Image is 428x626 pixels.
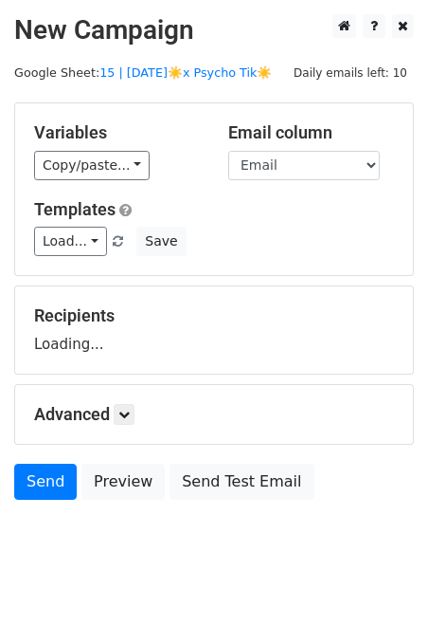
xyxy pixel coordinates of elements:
[14,14,414,46] h2: New Campaign
[14,464,77,500] a: Send
[34,151,150,180] a: Copy/paste...
[14,65,272,80] small: Google Sheet:
[287,63,414,83] span: Daily emails left: 10
[34,305,394,355] div: Loading...
[169,464,313,500] a: Send Test Email
[228,122,394,143] h5: Email column
[136,227,186,256] button: Save
[34,404,394,425] h5: Advanced
[99,65,272,80] a: 15 | [DATE]☀️x Psycho Tik☀️
[34,122,200,143] h5: Variables
[81,464,165,500] a: Preview
[34,199,116,219] a: Templates
[34,227,107,256] a: Load...
[287,65,414,80] a: Daily emails left: 10
[34,305,394,326] h5: Recipients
